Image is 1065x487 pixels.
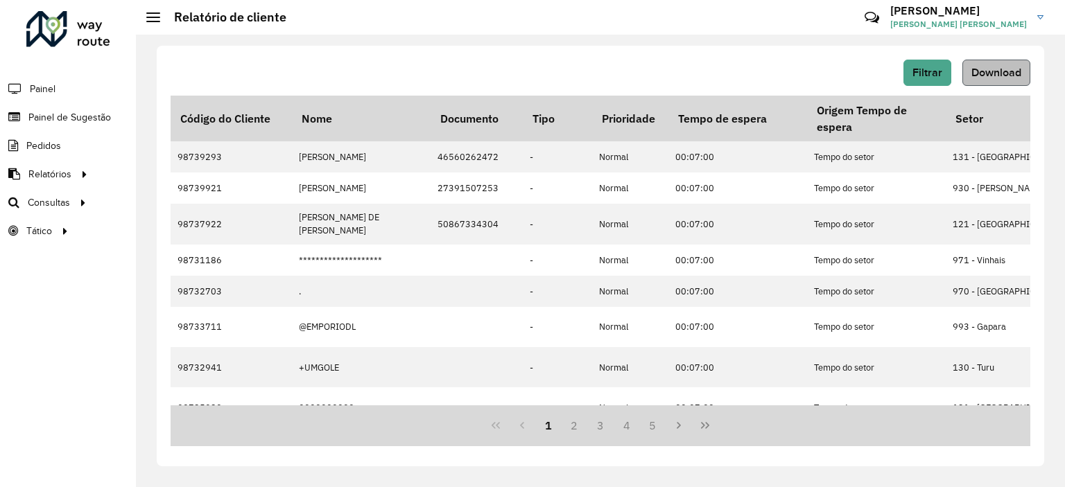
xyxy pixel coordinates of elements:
[592,245,668,276] td: Normal
[668,387,807,427] td: 00:07:00
[171,307,292,347] td: 98733711
[292,276,431,307] td: .
[668,172,807,204] td: 00:07:00
[171,347,292,387] td: 98732941
[640,412,666,439] button: 5
[171,172,292,204] td: 98739921
[890,18,1027,30] span: [PERSON_NAME] [PERSON_NAME]
[171,141,292,172] td: 98739293
[668,141,807,172] td: 00:07:00
[614,412,640,439] button: 4
[431,96,523,141] th: Documento
[807,204,946,244] td: Tempo do setor
[807,276,946,307] td: Tempo do setor
[30,82,55,96] span: Painel
[668,96,807,141] th: Tempo de espera
[523,172,592,204] td: -
[592,172,668,204] td: Normal
[668,347,807,387] td: 00:07:00
[292,347,431,387] td: +UMGOLE
[962,60,1030,86] button: Download
[292,172,431,204] td: [PERSON_NAME]
[292,387,431,427] td: 0000000000
[535,412,562,439] button: 1
[807,141,946,172] td: Tempo do setor
[807,172,946,204] td: Tempo do setor
[523,96,592,141] th: Tipo
[28,167,71,181] span: Relatórios
[523,141,592,172] td: -
[912,67,942,78] span: Filtrar
[668,276,807,307] td: 00:07:00
[666,412,692,439] button: Next Page
[561,412,587,439] button: 2
[26,139,61,153] span: Pedidos
[292,307,431,347] td: @EMPORIODL
[523,347,592,387] td: -
[523,276,592,307] td: -
[171,96,292,141] th: Código do Cliente
[807,347,946,387] td: Tempo do setor
[523,307,592,347] td: -
[592,276,668,307] td: Normal
[668,307,807,347] td: 00:07:00
[857,3,887,33] a: Contato Rápido
[668,245,807,276] td: 00:07:00
[26,224,52,238] span: Tático
[171,387,292,427] td: 98725020
[171,204,292,244] td: 98737922
[431,204,523,244] td: 50867334304
[292,96,431,141] th: Nome
[592,96,668,141] th: Prioridade
[28,110,111,125] span: Painel de Sugestão
[292,141,431,172] td: [PERSON_NAME]
[807,387,946,427] td: Tempo do setor
[171,276,292,307] td: 98732703
[171,245,292,276] td: 98731186
[523,204,592,244] td: -
[28,195,70,210] span: Consultas
[523,245,592,276] td: -
[592,204,668,244] td: Normal
[971,67,1021,78] span: Download
[292,204,431,244] td: [PERSON_NAME] DE [PERSON_NAME]
[807,96,946,141] th: Origem Tempo de espera
[160,10,286,25] h2: Relatório de cliente
[587,412,614,439] button: 3
[592,307,668,347] td: Normal
[903,60,951,86] button: Filtrar
[592,141,668,172] td: Normal
[807,245,946,276] td: Tempo do setor
[431,141,523,172] td: 46560262472
[592,347,668,387] td: Normal
[692,412,718,439] button: Last Page
[890,4,1027,17] h3: [PERSON_NAME]
[523,387,592,427] td: -
[807,307,946,347] td: Tempo do setor
[668,204,807,244] td: 00:07:00
[592,387,668,427] td: Normal
[431,172,523,204] td: 27391507253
